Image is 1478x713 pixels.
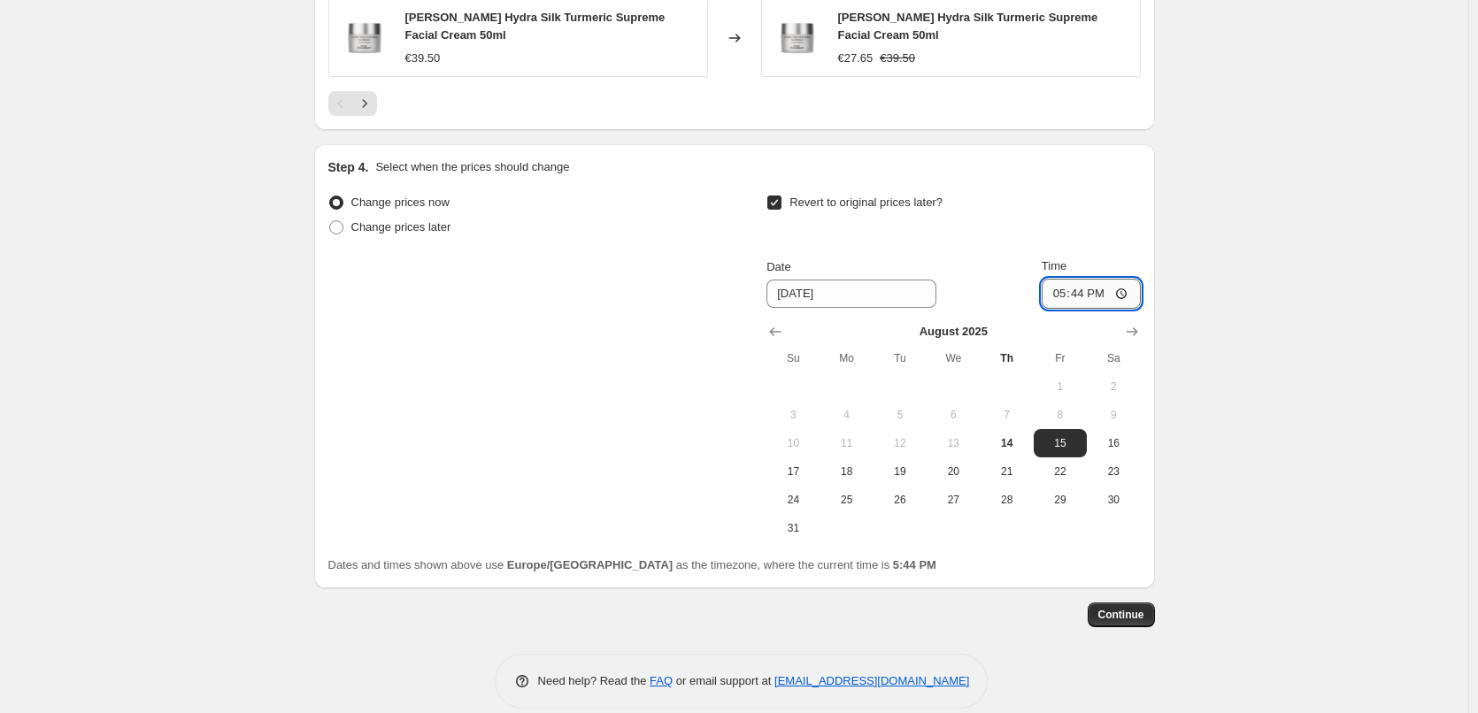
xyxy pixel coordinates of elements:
span: 30 [1094,493,1133,507]
span: Th [987,351,1026,365]
button: Show next month, September 2025 [1120,319,1144,344]
button: Thursday August 7 2025 [980,401,1033,429]
button: Sunday August 31 2025 [766,514,820,542]
span: Change prices now [351,195,450,209]
span: 19 [881,464,920,479]
img: dr-eckstein-hydra-silk-turmeric-supreme-facial-cream-50ml-278759_80x.png [338,11,391,65]
span: 26 [881,493,920,507]
span: 8 [1041,408,1080,422]
button: Saturday August 23 2025 [1087,457,1140,486]
span: 6 [934,408,973,422]
span: 29 [1041,493,1080,507]
button: Continue [1088,602,1155,627]
span: Dates and times shown above use as the timezone, where the current time is [328,558,936,571]
span: 5 [881,408,920,422]
span: Need help? Read the [538,674,650,687]
button: Wednesday August 13 2025 [927,429,980,457]
span: 7 [987,408,1026,422]
span: 3 [774,408,812,422]
button: Today Thursday August 14 2025 [980,429,1033,457]
th: Tuesday [874,344,927,372]
span: Date [766,260,790,273]
button: Show previous month, July 2025 [763,319,788,344]
span: Tu [881,351,920,365]
span: 18 [828,464,866,479]
th: Sunday [766,344,820,372]
button: Tuesday August 12 2025 [874,429,927,457]
span: 31 [774,521,812,535]
button: Thursday August 28 2025 [980,486,1033,514]
button: Monday August 18 2025 [820,457,874,486]
span: We [934,351,973,365]
a: [EMAIL_ADDRESS][DOMAIN_NAME] [774,674,969,687]
span: 10 [774,436,812,450]
span: 25 [828,493,866,507]
b: 5:44 PM [893,558,936,571]
h2: Step 4. [328,158,369,176]
button: Friday August 1 2025 [1034,372,1087,401]
button: Sunday August 10 2025 [766,429,820,457]
span: 28 [987,493,1026,507]
span: Su [774,351,812,365]
span: 2 [1094,379,1133,394]
span: Revert to original prices later? [789,195,943,209]
button: Saturday August 16 2025 [1087,429,1140,457]
span: €27.65 [838,51,874,65]
button: Sunday August 24 2025 [766,486,820,514]
button: Monday August 11 2025 [820,429,874,457]
span: 21 [987,464,1026,479]
span: 27 [934,493,973,507]
input: 12:00 [1042,279,1141,309]
button: Saturday August 9 2025 [1087,401,1140,429]
button: Saturday August 2 2025 [1087,372,1140,401]
span: €39.50 [405,51,441,65]
button: Tuesday August 19 2025 [874,457,927,486]
span: 1 [1041,379,1080,394]
span: Sa [1094,351,1133,365]
button: Friday August 15 2025 [1034,429,1087,457]
span: Change prices later [351,220,451,234]
button: Saturday August 30 2025 [1087,486,1140,514]
span: 17 [774,464,812,479]
span: or email support at [673,674,774,687]
span: 9 [1094,408,1133,422]
button: Thursday August 21 2025 [980,457,1033,486]
span: 23 [1094,464,1133,479]
span: 14 [987,436,1026,450]
th: Monday [820,344,874,372]
span: 15 [1041,436,1080,450]
button: Monday August 25 2025 [820,486,874,514]
span: Continue [1098,608,1144,622]
span: 4 [828,408,866,422]
p: Select when the prices should change [375,158,569,176]
button: Monday August 4 2025 [820,401,874,429]
img: dr-eckstein-hydra-silk-turmeric-supreme-facial-cream-50ml-278759_80x.png [771,11,824,65]
a: FAQ [650,674,673,687]
input: 8/14/2025 [766,280,936,308]
button: Wednesday August 6 2025 [927,401,980,429]
span: 13 [934,436,973,450]
button: Sunday August 17 2025 [766,457,820,486]
span: 24 [774,493,812,507]
span: 11 [828,436,866,450]
span: Mo [828,351,866,365]
nav: Pagination [328,91,377,116]
button: Friday August 22 2025 [1034,457,1087,486]
th: Wednesday [927,344,980,372]
span: 20 [934,464,973,479]
span: 12 [881,436,920,450]
button: Tuesday August 5 2025 [874,401,927,429]
span: €39.50 [880,51,915,65]
span: [PERSON_NAME] Hydra Silk Turmeric Supreme Facial Cream 50ml [838,11,1098,42]
span: [PERSON_NAME] Hydra Silk Turmeric Supreme Facial Cream 50ml [405,11,666,42]
button: Wednesday August 27 2025 [927,486,980,514]
span: 22 [1041,464,1080,479]
th: Saturday [1087,344,1140,372]
button: Friday August 29 2025 [1034,486,1087,514]
span: 16 [1094,436,1133,450]
b: Europe/[GEOGRAPHIC_DATA] [507,558,673,571]
th: Friday [1034,344,1087,372]
span: Time [1042,259,1066,272]
button: Wednesday August 20 2025 [927,457,980,486]
button: Friday August 8 2025 [1034,401,1087,429]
